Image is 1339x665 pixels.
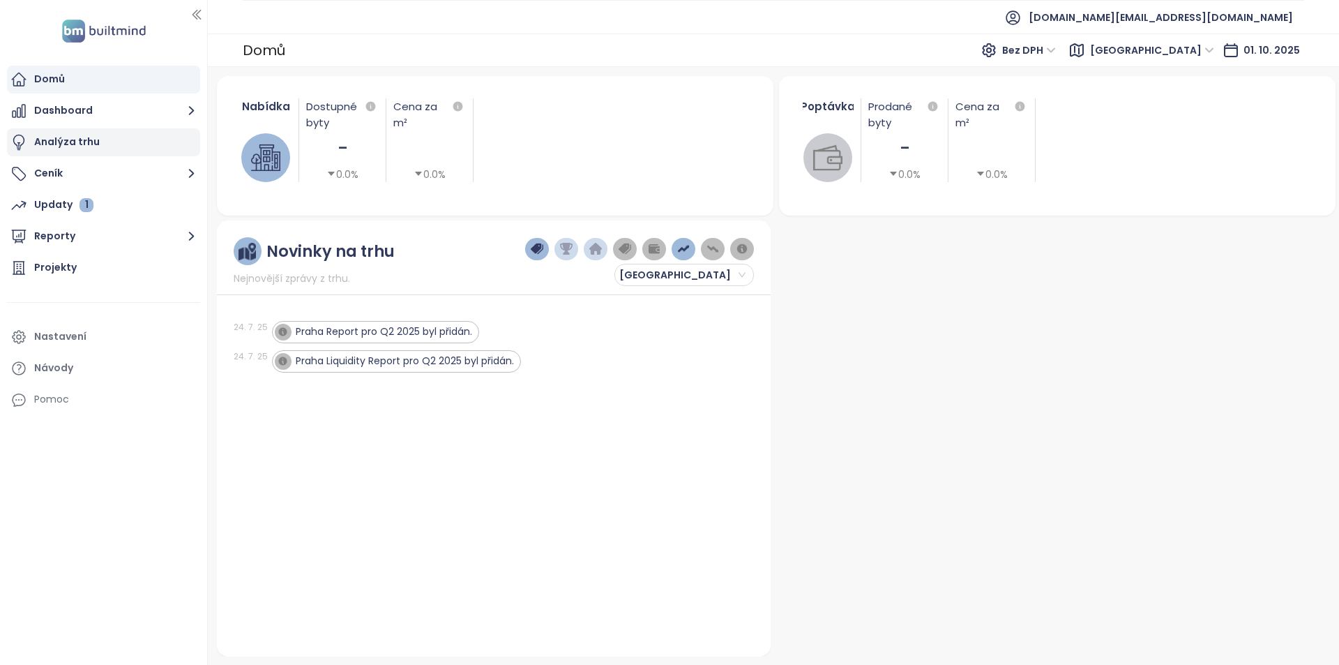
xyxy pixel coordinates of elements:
[296,324,472,338] span: Praha Report pro Q2 2025 byl přidán.
[803,98,854,114] div: Poptávka
[278,327,287,336] img: icon
[278,356,287,366] img: icon
[7,354,200,382] a: Návody
[7,97,200,125] button: Dashboard
[393,98,449,130] div: Cena za m²
[34,133,100,151] div: Analýza trhu
[241,98,292,114] div: Nabídka
[1243,43,1300,57] span: 01. 10. 2025
[888,167,921,182] div: 0.0%
[34,328,86,345] div: Nastavení
[1002,40,1056,61] span: Bez DPH
[955,98,1028,130] div: Cena za m²
[7,128,200,156] a: Analýza trhu
[976,169,985,179] span: caret-down
[234,271,350,286] span: Nejnovější zprávy z trhu.
[251,143,280,172] img: house
[34,196,93,214] div: Updaty
[7,66,200,94] a: Domů
[7,191,200,219] a: Updaty 1
[868,98,941,130] div: Prodané byty
[243,36,285,64] div: Domů
[34,70,65,88] div: Domů
[7,323,200,351] a: Nastavení
[560,243,573,255] img: trophy-dark-blue.png
[326,169,336,179] span: caret-down
[266,243,395,260] div: Novinky na trhu
[531,243,543,255] img: price-tag-dark-blue.png
[7,254,200,282] a: Projekty
[677,243,690,255] img: price-increases.png
[7,160,200,188] button: Ceník
[619,243,631,255] img: price-tag-grey.png
[1029,1,1293,34] span: [DOMAIN_NAME][EMAIL_ADDRESS][DOMAIN_NAME]
[868,134,941,163] div: -
[34,391,69,408] div: Pomoc
[234,321,268,334] div: 24. 7. 25
[813,143,842,172] img: wallet
[414,167,446,182] div: 0.0%
[296,354,514,368] span: Praha Liquidity Report pro Q2 2025 byl přidán.
[589,243,602,255] img: home-dark-blue.png
[239,243,256,260] img: ruler
[7,223,200,251] button: Reporty
[976,167,1008,182] div: 0.0%
[1090,40,1214,61] span: Praha
[58,17,150,45] img: logo
[7,386,200,414] div: Pomoc
[34,359,73,377] div: Návody
[326,167,358,182] div: 0.0%
[306,98,379,130] div: Dostupné byty
[706,243,719,255] img: price-decreases.png
[34,259,77,276] div: Projekty
[648,243,660,255] img: wallet-dark-grey.png
[234,350,268,363] div: 24. 7. 25
[619,264,746,285] span: Praha
[888,169,898,179] span: caret-down
[80,198,93,212] div: 1
[306,134,379,163] div: -
[736,243,748,255] img: information-circle.png
[414,169,423,179] span: caret-down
